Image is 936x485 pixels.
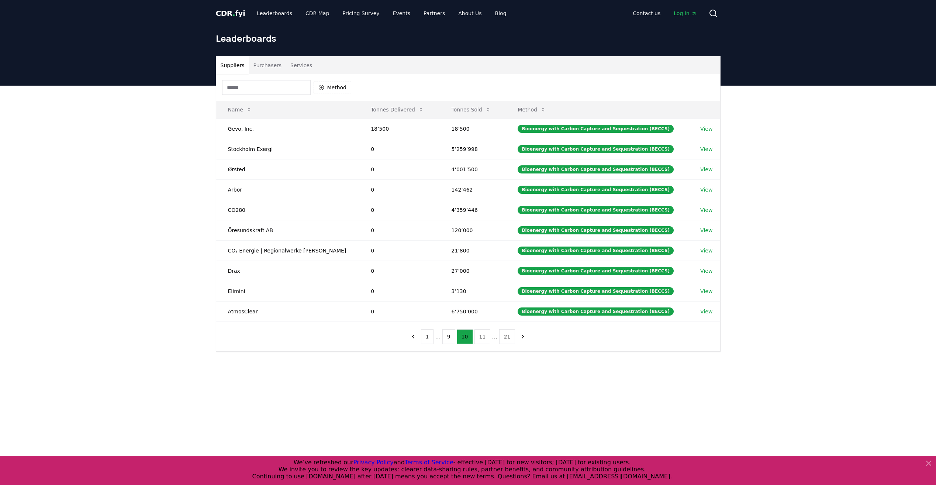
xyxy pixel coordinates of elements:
a: View [700,186,712,193]
li: ... [435,332,441,341]
button: Method [314,82,352,93]
td: 120’000 [440,220,506,240]
a: View [700,247,712,254]
div: Bioenergy with Carbon Capture and Sequestration (BECCS) [518,287,674,295]
td: 0 [359,281,439,301]
button: 1 [421,329,434,344]
a: Events [387,7,416,20]
td: 0 [359,179,439,200]
a: CDR.fyi [216,8,245,18]
td: Drax [216,261,359,281]
a: Pricing Survey [336,7,385,20]
div: Bioenergy with Carbon Capture and Sequestration (BECCS) [518,307,674,316]
a: View [700,267,712,275]
button: previous page [407,329,419,344]
button: next page [517,329,529,344]
a: CDR Map [300,7,335,20]
button: Tonnes Delivered [365,102,430,117]
div: Bioenergy with Carbon Capture and Sequestration (BECCS) [518,145,674,153]
div: Bioenergy with Carbon Capture and Sequestration (BECCS) [518,267,674,275]
nav: Main [627,7,702,20]
td: 0 [359,240,439,261]
td: Ørsted [216,159,359,179]
button: 10 [457,329,473,344]
a: View [700,308,712,315]
td: 5’259’998 [440,139,506,159]
td: 27’000 [440,261,506,281]
button: 11 [474,329,491,344]
td: Elimini [216,281,359,301]
td: 3’130 [440,281,506,301]
a: Log in [668,7,702,20]
a: Blog [489,7,512,20]
h1: Leaderboards [216,32,721,44]
td: 0 [359,220,439,240]
button: Tonnes Sold [446,102,497,117]
td: 0 [359,200,439,220]
button: 9 [442,329,455,344]
td: 0 [359,261,439,281]
td: CO₂ Energie | Regionalwerke [PERSON_NAME] [216,240,359,261]
button: Services [286,56,317,74]
a: View [700,125,712,133]
li: ... [492,332,497,341]
div: Bioenergy with Carbon Capture and Sequestration (BECCS) [518,186,674,194]
td: 4’359’446 [440,200,506,220]
td: 18’500 [440,118,506,139]
span: Log in [674,10,697,17]
button: Suppliers [216,56,249,74]
button: Purchasers [249,56,286,74]
div: Bioenergy with Carbon Capture and Sequestration (BECCS) [518,125,674,133]
span: . [232,9,235,18]
td: AtmosClear [216,301,359,321]
div: Bioenergy with Carbon Capture and Sequestration (BECCS) [518,165,674,173]
a: Partners [418,7,451,20]
a: View [700,145,712,153]
a: View [700,166,712,173]
button: Method [512,102,552,117]
button: Name [222,102,258,117]
span: CDR fyi [216,9,245,18]
td: CO280 [216,200,359,220]
td: Arbor [216,179,359,200]
td: Öresundskraft AB [216,220,359,240]
td: 4’001’500 [440,159,506,179]
td: 21’800 [440,240,506,261]
td: 6’750’000 [440,301,506,321]
td: 142’462 [440,179,506,200]
nav: Main [251,7,512,20]
a: Contact us [627,7,666,20]
td: Gevo, Inc. [216,118,359,139]
a: View [700,227,712,234]
button: 21 [499,329,515,344]
td: Stockholm Exergi [216,139,359,159]
a: View [700,288,712,295]
div: Bioenergy with Carbon Capture and Sequestration (BECCS) [518,206,674,214]
td: 0 [359,301,439,321]
td: 0 [359,139,439,159]
a: View [700,206,712,214]
div: Bioenergy with Carbon Capture and Sequestration (BECCS) [518,226,674,234]
a: Leaderboards [251,7,298,20]
div: Bioenergy with Carbon Capture and Sequestration (BECCS) [518,247,674,255]
td: 18’500 [359,118,439,139]
a: About Us [452,7,487,20]
td: 0 [359,159,439,179]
